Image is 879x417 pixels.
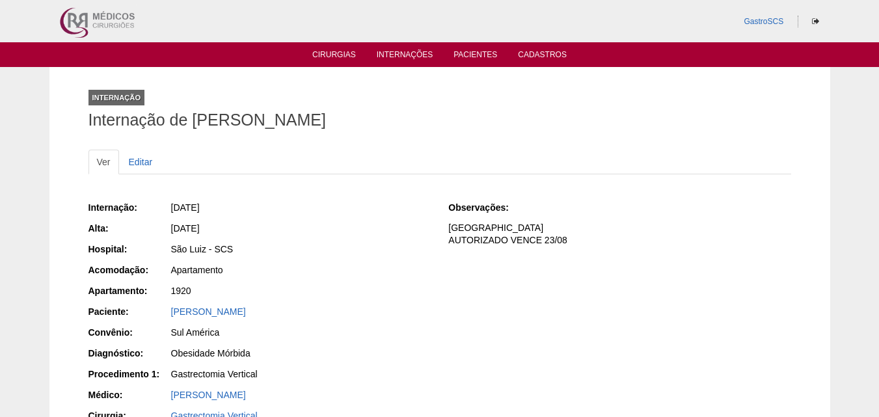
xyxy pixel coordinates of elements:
a: Editar [120,150,161,174]
div: Internação [88,90,145,105]
div: São Luiz - SCS [171,243,431,256]
a: Ver [88,150,119,174]
a: Internações [377,50,433,63]
div: Médico: [88,388,170,401]
a: [PERSON_NAME] [171,390,246,400]
div: 1920 [171,284,431,297]
div: Apartamento: [88,284,170,297]
div: Observações: [448,201,530,214]
div: Alta: [88,222,170,235]
i: Sair [812,18,819,25]
h1: Internação de [PERSON_NAME] [88,112,791,128]
a: Cirurgias [312,50,356,63]
div: Gastrectomia Vertical [171,368,431,381]
div: Hospital: [88,243,170,256]
a: Cadastros [518,50,567,63]
div: Paciente: [88,305,170,318]
a: GastroSCS [744,17,783,26]
span: [DATE] [171,202,200,213]
div: Sul América [171,326,431,339]
div: Procedimento 1: [88,368,170,381]
div: Convênio: [88,326,170,339]
a: Pacientes [453,50,497,63]
div: Internação: [88,201,170,214]
p: [GEOGRAPHIC_DATA] AUTORIZADO VENCE 23/08 [448,222,791,247]
div: Acomodação: [88,263,170,276]
div: Apartamento [171,263,431,276]
span: [DATE] [171,223,200,234]
div: Diagnóstico: [88,347,170,360]
div: Obesidade Mórbida [171,347,431,360]
a: [PERSON_NAME] [171,306,246,317]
